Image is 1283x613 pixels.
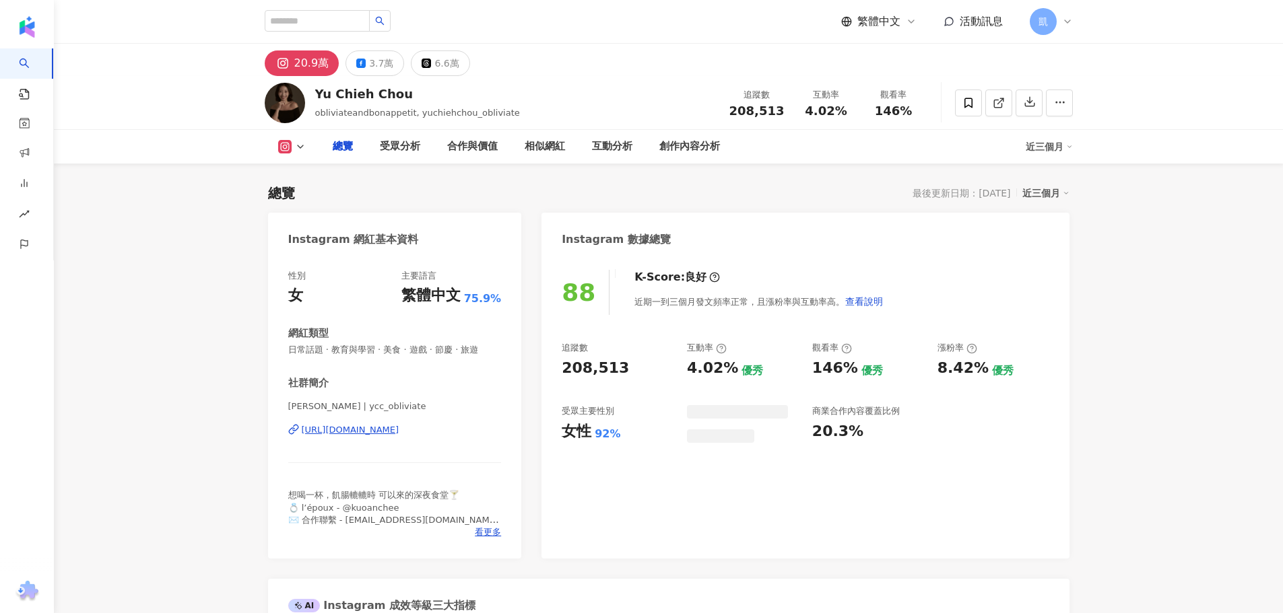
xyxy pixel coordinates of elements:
div: 146% [812,358,858,379]
div: 網紅類型 [288,326,329,340]
button: 查看說明 [845,288,884,315]
div: 4.02% [687,358,738,379]
div: 創作內容分析 [659,139,720,155]
div: 優秀 [861,363,883,378]
div: 繁體中文 [401,285,461,306]
span: 日常話題 · 教育與學習 · 美食 · 遊戲 · 節慶 · 旅遊 [288,344,502,356]
div: 6.6萬 [434,54,459,73]
span: 看更多 [475,526,501,538]
div: 互動率 [687,342,727,354]
div: 商業合作內容覆蓋比例 [812,405,900,417]
div: 觀看率 [868,88,919,102]
div: Instagram 數據總覽 [562,232,671,247]
div: 優秀 [742,363,763,378]
div: 優秀 [992,363,1014,378]
div: 受眾主要性別 [562,405,614,417]
div: 88 [562,279,595,306]
div: 觀看率 [812,342,852,354]
div: 近三個月 [1026,136,1073,157]
img: KOL Avatar [265,83,305,123]
span: 4.02% [805,104,847,118]
button: 6.6萬 [411,50,469,76]
div: Instagram 成效等級三大指標 [288,598,475,613]
div: 8.42% [937,358,989,379]
div: 近期一到三個月發文頻率正常，且漲粉率與互動率高。 [634,288,884,315]
span: 凱 [1039,14,1048,29]
div: 最後更新日期：[DATE] [913,188,1010,199]
span: 146% [875,104,913,118]
div: 女 [288,285,303,306]
div: Yu Chieh Chou [315,85,520,102]
div: 20.9萬 [294,54,329,73]
div: 互動率 [801,88,852,102]
button: 3.7萬 [346,50,404,76]
div: 92% [595,427,620,441]
div: 漲粉率 [937,342,977,354]
div: 合作與價值 [447,139,498,155]
div: 性別 [288,270,306,282]
span: 活動訊息 [960,15,1003,28]
span: 想喝一杯，飢腸轆轆時 可以來的深夜食堂🍸 💍 l’époux - @kuoanchee ✉️ 合作聯繫 - [EMAIL_ADDRESS][DOMAIN_NAME] . . 備用帳號 @ycc.... [288,490,499,561]
a: [URL][DOMAIN_NAME] [288,424,502,436]
div: 20.3% [812,421,863,442]
div: 女性 [562,421,591,442]
div: 受眾分析 [380,139,420,155]
button: 20.9萬 [265,50,339,76]
div: 追蹤數 [562,342,588,354]
div: 主要語言 [401,270,436,282]
div: AI [288,599,321,612]
div: 追蹤數 [729,88,785,102]
img: chrome extension [14,581,40,602]
span: 繁體中文 [857,14,900,29]
span: [PERSON_NAME] | ycc_obliviate [288,400,502,412]
div: 總覽 [333,139,353,155]
div: 近三個月 [1022,184,1070,202]
a: search [19,48,46,101]
span: obliviateandbonappetit, yuchiehchou_obliviate [315,108,520,118]
div: 良好 [685,270,706,285]
div: 總覽 [268,184,295,203]
div: 社群簡介 [288,376,329,390]
span: 查看說明 [845,296,883,307]
span: search [375,16,385,26]
div: 3.7萬 [369,54,393,73]
span: 208,513 [729,104,785,118]
div: 208,513 [562,358,629,379]
div: K-Score : [634,270,720,285]
div: Instagram 網紅基本資料 [288,232,419,247]
span: rise [19,201,30,231]
span: 75.9% [464,291,502,306]
img: logo icon [16,16,38,38]
div: 相似網紅 [525,139,565,155]
div: 互動分析 [592,139,632,155]
div: [URL][DOMAIN_NAME] [302,424,399,436]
